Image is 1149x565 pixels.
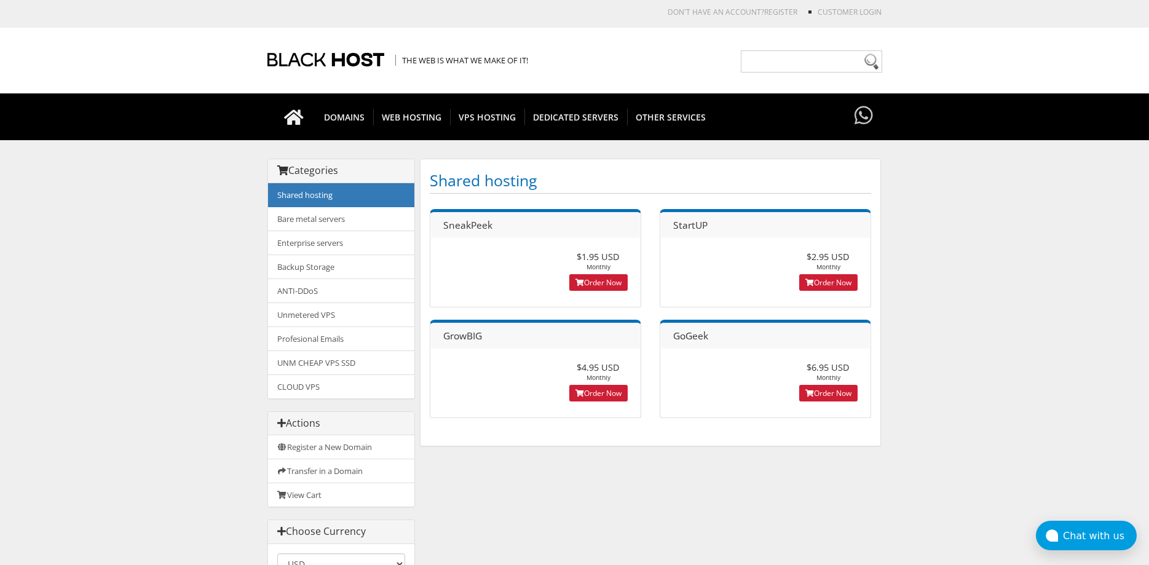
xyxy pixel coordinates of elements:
[268,183,414,207] a: Shared hosting
[395,55,528,66] span: The Web is what we make of it!
[268,374,414,398] a: CLOUD VPS
[556,361,641,382] div: Monthly
[268,231,414,255] a: Enterprise servers
[569,274,628,291] a: Order Now
[268,435,414,459] a: Register a New Domain
[268,326,414,351] a: Profesional Emails
[268,302,414,327] a: Unmetered VPS
[373,93,451,140] a: WEB HOSTING
[627,93,714,140] a: OTHER SERVICES
[315,93,374,140] a: DOMAINS
[807,361,850,373] span: $6.95 USD
[524,109,628,125] span: DEDICATED SERVERS
[277,165,405,176] h3: Categories
[524,93,628,140] a: DEDICATED SERVERS
[556,250,641,271] div: Monthly
[1063,530,1137,542] div: Chat with us
[799,385,858,401] a: Order Now
[1036,521,1137,550] button: Chat with us
[373,109,451,125] span: WEB HOSTING
[315,109,374,125] span: DOMAINS
[272,93,316,140] a: Go to homepage
[443,329,482,342] span: GrowBIG
[450,109,525,125] span: VPS HOSTING
[268,459,414,483] a: Transfer in a Domain
[268,207,414,231] a: Bare metal servers
[741,50,882,73] input: Need help?
[786,361,871,382] div: Monthly
[577,250,620,263] span: $1.95 USD
[673,329,708,342] span: GoGeek
[569,385,628,401] a: Order Now
[577,361,620,373] span: $4.95 USD
[443,218,492,232] span: SneakPeek
[764,7,797,17] a: REGISTER
[430,168,871,194] h1: Shared hosting
[807,250,850,263] span: $2.95 USD
[851,93,876,139] a: Have questions?
[799,274,858,291] a: Order Now
[786,250,871,271] div: Monthly
[277,526,405,537] h3: Choose Currency
[450,93,525,140] a: VPS HOSTING
[673,218,708,232] span: StartUP
[277,418,405,429] h3: Actions
[268,279,414,303] a: ANTI-DDoS
[649,7,797,17] li: Don't have an account?
[627,109,714,125] span: OTHER SERVICES
[268,350,414,375] a: UNM CHEAP VPS SSD
[818,7,882,17] a: Customer Login
[268,483,414,507] a: View Cart
[268,255,414,279] a: Backup Storage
